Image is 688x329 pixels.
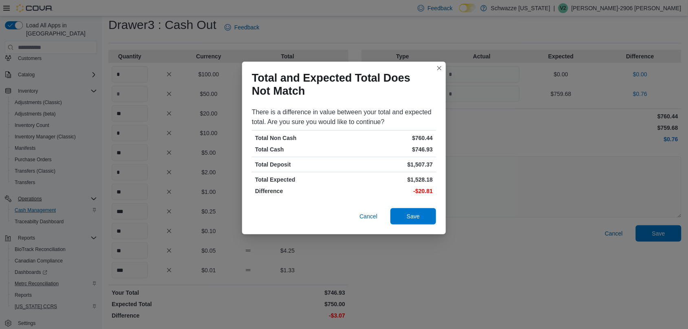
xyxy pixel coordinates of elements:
[390,208,436,225] button: Save
[346,145,433,153] p: $746.93
[407,212,420,220] span: Save
[255,160,342,169] p: Total Deposit
[346,176,433,184] p: $1,528.18
[255,176,342,184] p: Total Expected
[346,187,433,195] p: -$20.81
[356,208,381,225] button: Cancel
[255,145,342,153] p: Total Cash
[255,187,342,195] p: Difference
[255,134,342,142] p: Total Non Cash
[346,160,433,169] p: $1,507.37
[252,107,436,127] div: There is a difference in value between your total and expected total. Are you sure you would like...
[434,63,444,73] button: Closes this modal window
[359,212,377,220] span: Cancel
[252,71,430,98] h1: Total and Expected Total Does Not Match
[346,134,433,142] p: $760.44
